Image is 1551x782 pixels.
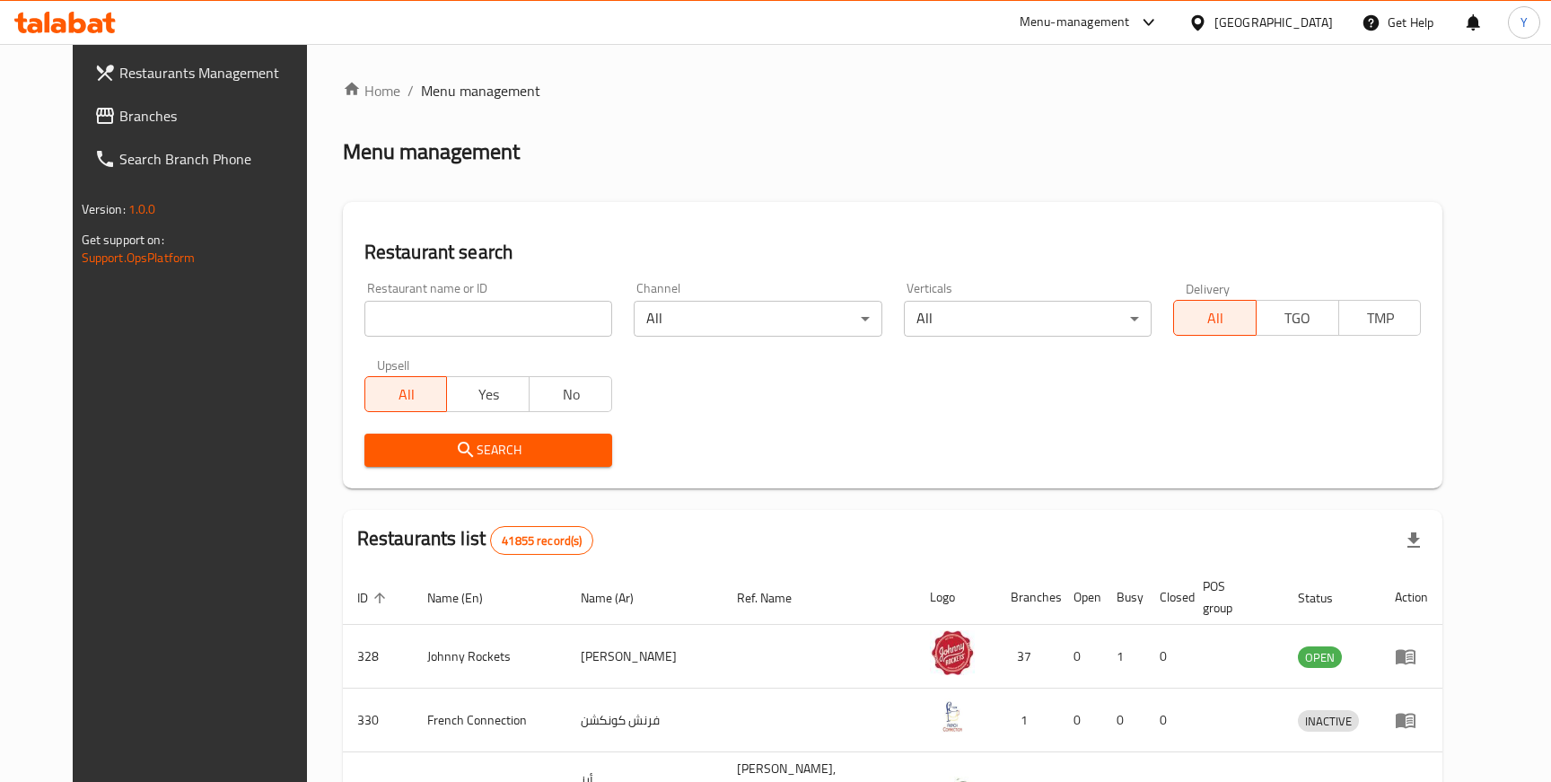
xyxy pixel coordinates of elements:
div: INACTIVE [1298,710,1359,732]
div: OPEN [1298,646,1342,668]
th: Closed [1145,570,1188,625]
span: All [1181,305,1249,331]
button: All [1173,300,1257,336]
span: Get support on: [82,228,164,251]
th: Action [1380,570,1442,625]
td: 328 [343,625,413,689]
span: Name (En) [427,587,506,609]
img: Johnny Rockets [930,630,975,675]
label: Upsell [377,358,410,371]
button: TMP [1338,300,1422,336]
span: Y [1520,13,1528,32]
td: 0 [1059,689,1102,752]
span: Name (Ar) [581,587,657,609]
td: 0 [1145,625,1188,689]
th: Logo [916,570,996,625]
span: Ref. Name [737,587,815,609]
button: No [529,376,612,412]
span: ID [357,587,391,609]
span: 41855 record(s) [491,532,592,549]
th: Busy [1102,570,1145,625]
span: Search [379,439,598,461]
td: 0 [1059,625,1102,689]
span: Branches [119,105,318,127]
button: Yes [446,376,530,412]
span: TGO [1264,305,1332,331]
div: Total records count [490,526,593,555]
img: French Connection [930,694,975,739]
span: OPEN [1298,647,1342,668]
td: 0 [1145,689,1188,752]
div: Menu [1395,646,1428,667]
th: Open [1059,570,1102,625]
div: Menu-management [1020,12,1130,33]
h2: Restaurant search [364,239,1422,266]
div: All [634,301,881,337]
nav: breadcrumb [343,80,1443,101]
button: All [364,376,448,412]
span: TMP [1346,305,1415,331]
span: 1.0.0 [128,198,156,221]
span: Restaurants Management [119,62,318,83]
a: Home [343,80,400,101]
td: فرنش كونكشن [566,689,723,752]
a: Restaurants Management [80,51,332,94]
td: 0 [1102,689,1145,752]
th: Branches [996,570,1059,625]
h2: Menu management [343,137,520,166]
span: No [537,382,605,408]
td: 330 [343,689,413,752]
span: Menu management [421,80,540,101]
span: All [372,382,441,408]
td: French Connection [413,689,567,752]
td: Johnny Rockets [413,625,567,689]
a: Support.OpsPlatform [82,246,196,269]
h2: Restaurants list [357,525,594,555]
div: Menu [1395,709,1428,731]
span: Search Branch Phone [119,148,318,170]
td: 37 [996,625,1059,689]
div: [GEOGRAPHIC_DATA] [1214,13,1333,32]
a: Search Branch Phone [80,137,332,180]
span: Version: [82,198,126,221]
span: Status [1298,587,1356,609]
button: Search [364,434,612,467]
span: Yes [454,382,522,408]
div: Export file [1392,519,1435,562]
td: 1 [996,689,1059,752]
label: Delivery [1186,282,1231,294]
td: [PERSON_NAME] [566,625,723,689]
input: Search for restaurant name or ID.. [364,301,612,337]
li: / [407,80,414,101]
div: All [904,301,1152,337]
td: 1 [1102,625,1145,689]
a: Branches [80,94,332,137]
span: POS group [1203,576,1263,619]
button: TGO [1256,300,1339,336]
span: INACTIVE [1298,711,1359,732]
